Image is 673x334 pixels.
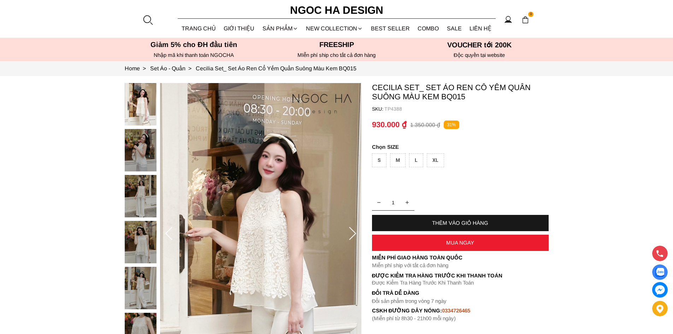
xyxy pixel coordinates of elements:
[372,280,549,286] p: Được Kiểm Tra Hàng Trước Khi Thanh Toán
[150,65,196,71] a: Link to Set Áo - Quần
[125,65,150,71] a: Link to Home
[444,121,459,129] p: 31%
[427,153,444,167] div: XL
[125,221,157,263] img: Cecilia Set_ Set Áo Ren Cổ Yếm Quần Suông Màu Kem BQ015_mini_3
[390,153,406,167] div: M
[372,298,447,304] font: Đổi sản phẩm trong vòng 7 ngày
[372,83,549,101] p: Cecilia Set_ Set Áo Ren Cổ Yếm Quần Suông Màu Kem BQ015
[284,2,390,19] a: Ngoc Ha Design
[442,307,470,314] font: 0334726465
[178,19,220,38] a: TRANG CHỦ
[125,83,157,125] img: Cecilia Set_ Set Áo Ren Cổ Yếm Quần Suông Màu Kem BQ015_mini_0
[521,16,529,24] img: img-CART-ICON-ksit0nf1
[652,264,668,280] a: Display image
[372,120,407,129] p: 930.000 ₫
[372,240,549,246] div: MUA NGAY
[410,41,549,49] h5: VOUCHER tới 200K
[652,282,668,298] a: messenger
[372,290,549,296] h6: Đổi trả dễ dàng
[409,153,423,167] div: L
[154,52,234,58] font: Nhập mã khi thanh toán NGOCHA
[528,12,534,17] span: 0
[125,175,157,217] img: Cecilia Set_ Set Áo Ren Cổ Yếm Quần Suông Màu Kem BQ015_mini_2
[655,268,664,277] img: Display image
[267,52,406,58] h6: MIễn phí ship cho tất cả đơn hàng
[372,262,448,268] font: Miễn phí ship với tất cả đơn hàng
[220,19,259,38] a: GIỚI THIỆU
[372,220,549,226] div: THÊM VÀO GIỎ HÀNG
[414,19,443,38] a: Combo
[302,19,367,38] a: NEW COLLECTION
[372,153,386,167] div: S
[443,19,466,38] a: SALE
[140,65,149,71] span: >
[372,144,549,150] p: SIZE
[367,19,414,38] a: BEST SELLER
[125,129,157,171] img: Cecilia Set_ Set Áo Ren Cổ Yếm Quần Suông Màu Kem BQ015_mini_1
[185,65,194,71] span: >
[196,65,356,71] a: Link to Cecilia Set_ Set Áo Ren Cổ Yếm Quần Suông Màu Kem BQ015
[125,267,157,309] img: Cecilia Set_ Set Áo Ren Cổ Yếm Quần Suông Màu Kem BQ015_mini_4
[372,195,414,210] input: Quantity input
[259,19,302,38] div: SẢN PHẨM
[384,106,549,112] p: TP4388
[410,52,549,58] h6: Độc quyền tại website
[466,19,496,38] a: LIÊN HỆ
[372,315,456,321] font: (Miễn phí từ 8h30 - 21h00 mỗi ngày)
[319,41,354,48] font: Freeship
[410,122,440,128] p: 1.350.000 ₫
[372,106,384,112] h6: SKU:
[150,41,237,48] font: Giảm 5% cho ĐH đầu tiên
[372,307,442,314] font: cskh đường dây nóng:
[372,254,462,260] font: Miễn phí giao hàng toàn quốc
[372,273,549,279] p: Được Kiểm Tra Hàng Trước Khi Thanh Toán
